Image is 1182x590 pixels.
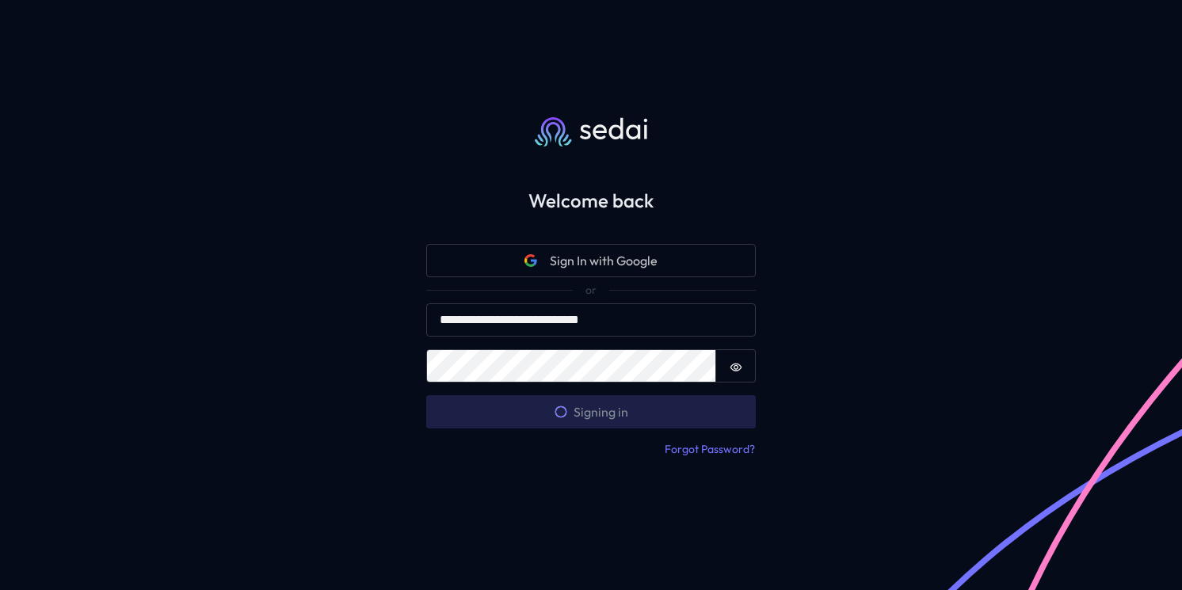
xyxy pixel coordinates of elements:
[401,189,781,212] h2: Welcome back
[524,254,537,267] svg: Google icon
[555,402,628,421] span: Signing in
[664,441,756,459] button: Forgot Password?
[426,244,756,277] button: Google iconSign In with Google
[550,251,658,270] span: Sign In with Google
[426,395,756,428] button: Signing in
[716,349,756,383] button: Show password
